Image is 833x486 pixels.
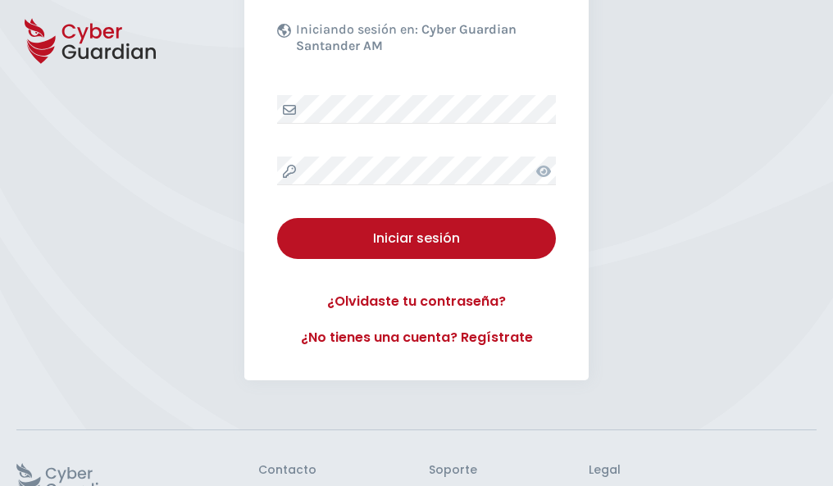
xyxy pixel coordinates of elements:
h3: Contacto [258,463,316,478]
h3: Soporte [429,463,477,478]
a: ¿No tienes una cuenta? Regístrate [277,328,556,347]
button: Iniciar sesión [277,218,556,259]
h3: Legal [589,463,817,478]
div: Iniciar sesión [289,229,544,248]
a: ¿Olvidaste tu contraseña? [277,292,556,311]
